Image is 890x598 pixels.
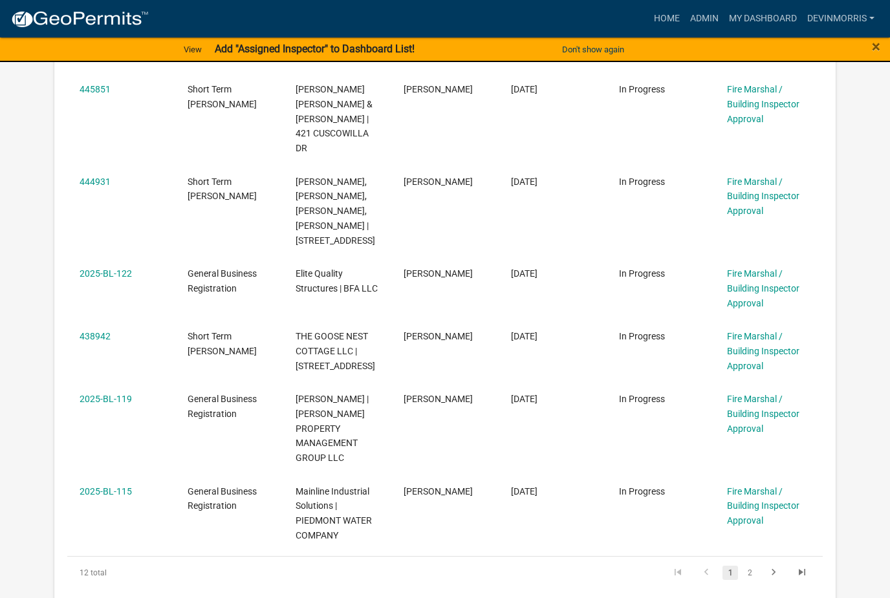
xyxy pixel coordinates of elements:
span: In Progress [619,176,665,187]
span: Dustin Avant, Kayla Avant, Malicia Wilson, George Bell | 383 BLUEGILL RD [296,176,375,246]
span: Malicia Wilson [404,176,473,187]
a: 2025-BL-122 [80,268,132,279]
a: go to last page [790,566,814,580]
span: Patricia Roe [404,331,473,341]
a: View [179,39,207,60]
span: Adam [404,486,473,497]
span: Short Term Rental Registration [188,331,257,356]
a: 2025-BL-115 [80,486,132,497]
span: Mainline Industrial Solutions | PIEDMONT WATER COMPANY [296,486,372,540]
div: 12 total [67,557,216,589]
a: go to previous page [694,566,719,580]
span: In Progress [619,84,665,94]
a: 2 [742,566,757,580]
span: FENDLER JEFFREY SCOTT & TWILA H | 421 CUSCOWILLA DR [296,84,373,153]
span: General Business Registration [188,486,257,511]
li: page 2 [740,562,759,584]
span: 07/03/2025 [511,176,537,187]
li: page 1 [721,562,740,584]
button: Don't show again [557,39,629,60]
a: Home [649,6,685,31]
a: Fire Marshal / Building Inspector Approval [727,84,799,124]
a: go to next page [761,566,786,580]
span: In Progress [619,394,665,404]
span: Edward Jones [404,394,473,404]
span: 06/30/2025 [511,268,537,279]
a: Devinmorris [802,6,880,31]
a: Fire Marshal / Building Inspector Approval [727,176,799,217]
a: 438942 [80,331,111,341]
span: Edward Jones | KNOX PROPERTY MANAGEMENT GROUP LLC [296,394,369,463]
a: Fire Marshal / Building Inspector Approval [727,486,799,526]
span: Alan Stoll [404,268,473,279]
span: In Progress [619,331,665,341]
span: Scott Fendler [404,84,473,94]
a: Fire Marshal / Building Inspector Approval [727,394,799,434]
span: × [872,37,880,56]
button: Close [872,39,880,54]
span: 06/20/2025 [511,331,537,341]
a: 2025-BL-119 [80,394,132,404]
a: 444931 [80,176,111,187]
span: General Business Registration [188,268,257,294]
span: In Progress [619,486,665,497]
span: In Progress [619,268,665,279]
a: Fire Marshal / Building Inspector Approval [727,331,799,371]
a: Admin [685,6,724,31]
span: 07/07/2025 [511,84,537,94]
span: General Business Registration [188,394,257,419]
span: Short Term Rental Registration [188,176,257,202]
span: Short Term Rental Registration [188,84,257,109]
a: 445851 [80,84,111,94]
a: My Dashboard [724,6,802,31]
span: 06/03/2025 [511,486,537,497]
a: 1 [722,566,738,580]
a: Fire Marshal / Building Inspector Approval [727,268,799,308]
span: Elite Quality Structures | BFA LLC [296,268,378,294]
strong: Add "Assigned Inspector" to Dashboard List! [215,43,415,55]
span: 06/11/2025 [511,394,537,404]
span: THE GOOSE NEST COTTAGE LLC | 590 ROCKVILLE SPRINGS DR [296,331,375,371]
a: go to first page [666,566,690,580]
